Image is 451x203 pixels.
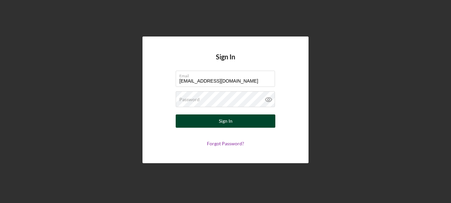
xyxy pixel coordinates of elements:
label: Password [179,97,200,102]
div: Sign In [219,114,232,128]
label: Email [179,71,275,78]
h4: Sign In [216,53,235,71]
a: Forgot Password? [207,141,244,146]
button: Sign In [176,114,275,128]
